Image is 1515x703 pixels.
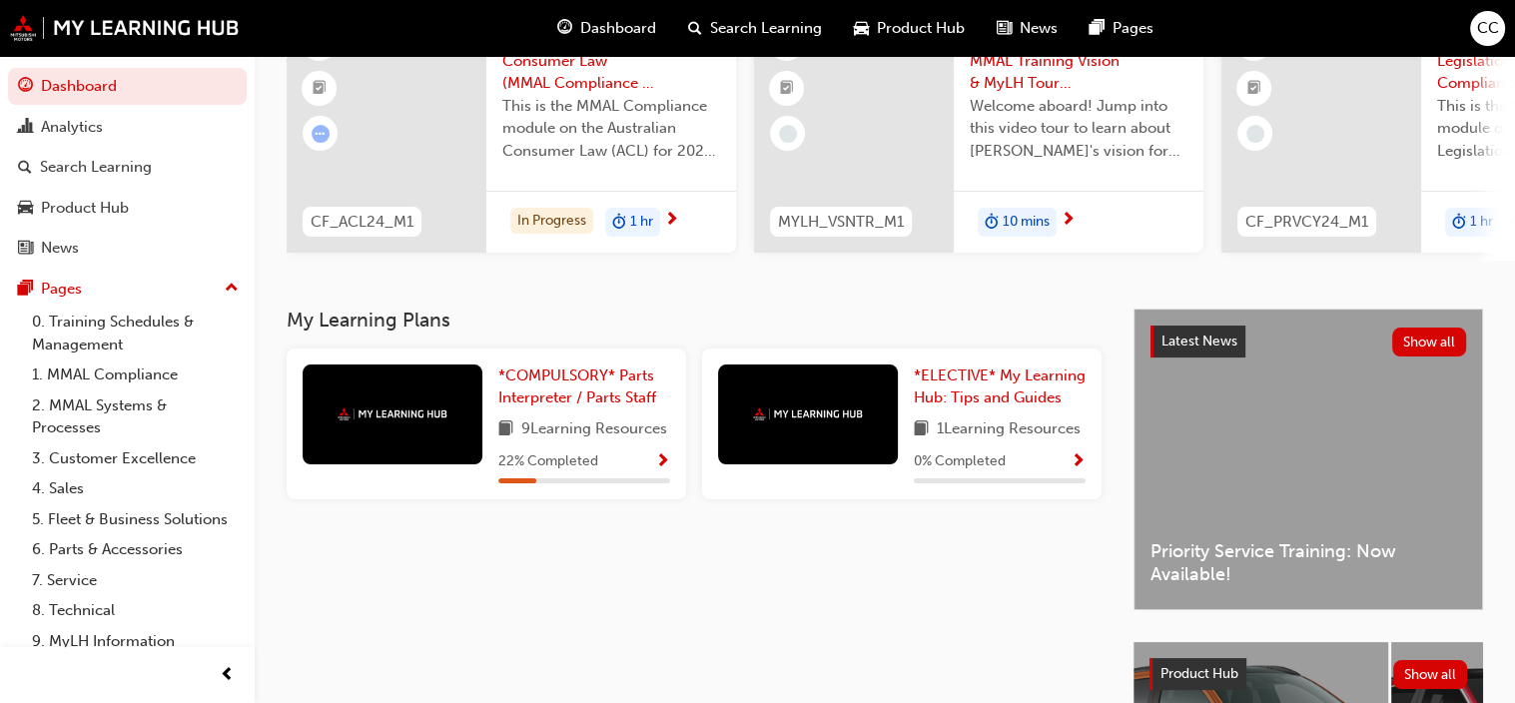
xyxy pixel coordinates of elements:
[225,276,239,302] span: up-icon
[914,366,1086,407] span: *ELECTIVE* My Learning Hub: Tips and Guides
[854,16,869,41] span: car-icon
[24,443,247,474] a: 3. Customer Excellence
[541,8,672,49] a: guage-iconDashboard
[8,68,247,105] a: Dashboard
[24,504,247,535] a: 5. Fleet & Business Solutions
[502,95,720,163] span: This is the MMAL Compliance module on the Australian Consumer Law (ACL) for 2024. Complete this m...
[287,309,1102,332] h3: My Learning Plans
[24,565,247,596] a: 7. Service
[8,230,247,267] a: News
[630,211,653,234] span: 1 hr
[312,125,330,143] span: learningRecordVerb_ATTEMPT-icon
[1160,665,1238,682] span: Product Hub
[612,210,626,236] span: duration-icon
[10,15,240,41] img: mmal
[510,208,593,235] div: In Progress
[1247,76,1261,102] span: booktick-icon
[502,27,720,95] span: The Australian Consumer Law (MMAL Compliance - 2024)
[779,125,797,143] span: learningRecordVerb_NONE-icon
[1134,309,1483,610] a: Latest NewsShow allPriority Service Training: Now Available!
[24,307,247,359] a: 0. Training Schedules & Management
[1149,658,1467,690] a: Product HubShow all
[311,211,413,234] span: CF_ACL24_M1
[18,159,32,177] span: search-icon
[580,17,656,40] span: Dashboard
[664,212,679,230] span: next-icon
[287,11,736,253] a: CF_ACL24_M1The Australian Consumer Law (MMAL Compliance - 2024)This is the MMAL Compliance module...
[24,534,247,565] a: 6. Parts & Accessories
[1113,17,1153,40] span: Pages
[1161,333,1237,350] span: Latest News
[1477,17,1499,40] span: CC
[1003,211,1050,234] span: 10 mins
[985,210,999,236] span: duration-icon
[1061,212,1076,230] span: next-icon
[498,366,656,407] span: *COMPULSORY* Parts Interpreter / Parts Staff
[498,450,598,473] span: 22 % Completed
[981,8,1074,49] a: news-iconNews
[1470,11,1505,46] button: CC
[1074,8,1169,49] a: pages-iconPages
[1393,660,1468,689] button: Show all
[970,95,1187,163] span: Welcome aboard! Jump into this video tour to learn about [PERSON_NAME]'s vision for your learning...
[1392,328,1467,356] button: Show all
[1246,125,1264,143] span: learningRecordVerb_NONE-icon
[937,417,1081,442] span: 1 Learning Resources
[18,200,33,218] span: car-icon
[8,190,247,227] a: Product Hub
[8,64,247,271] button: DashboardAnalyticsSearch LearningProduct HubNews
[1020,17,1058,40] span: News
[1245,211,1368,234] span: CF_PRVCY24_M1
[1150,326,1466,357] a: Latest NewsShow all
[313,76,327,102] span: booktick-icon
[1150,540,1466,585] span: Priority Service Training: Now Available!
[18,281,33,299] span: pages-icon
[655,449,670,474] button: Show Progress
[24,626,247,657] a: 9. MyLH Information
[710,17,822,40] span: Search Learning
[8,149,247,186] a: Search Learning
[997,16,1012,41] span: news-icon
[672,8,838,49] a: search-iconSearch Learning
[970,27,1187,95] span: My Learning Hub: MMAL Training Vision & MyLH Tour (Elective)
[778,211,904,234] span: MYLH_VSNTR_M1
[24,390,247,443] a: 2. MMAL Systems & Processes
[754,11,1203,253] a: MYLH_VSNTR_M1My Learning Hub: MMAL Training Vision & MyLH Tour (Elective)Welcome aboard! Jump int...
[877,17,965,40] span: Product Hub
[18,119,33,137] span: chart-icon
[41,278,82,301] div: Pages
[557,16,572,41] span: guage-icon
[688,16,702,41] span: search-icon
[24,359,247,390] a: 1. MMAL Compliance
[8,271,247,308] button: Pages
[41,237,79,260] div: News
[41,197,129,220] div: Product Hub
[521,417,667,442] span: 9 Learning Resources
[838,8,981,49] a: car-iconProduct Hub
[1071,449,1086,474] button: Show Progress
[1090,16,1105,41] span: pages-icon
[8,109,247,146] a: Analytics
[1452,210,1466,236] span: duration-icon
[498,364,670,409] a: *COMPULSORY* Parts Interpreter / Parts Staff
[1071,453,1086,471] span: Show Progress
[753,407,863,420] img: mmal
[338,407,447,420] img: mmal
[24,473,247,504] a: 4. Sales
[18,240,33,258] span: news-icon
[40,156,152,179] div: Search Learning
[498,417,513,442] span: book-icon
[914,364,1086,409] a: *ELECTIVE* My Learning Hub: Tips and Guides
[780,76,794,102] span: booktick-icon
[914,450,1006,473] span: 0 % Completed
[24,595,247,626] a: 8. Technical
[18,78,33,96] span: guage-icon
[41,116,103,139] div: Analytics
[1470,211,1493,234] span: 1 hr
[914,417,929,442] span: book-icon
[220,663,235,688] span: prev-icon
[655,453,670,471] span: Show Progress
